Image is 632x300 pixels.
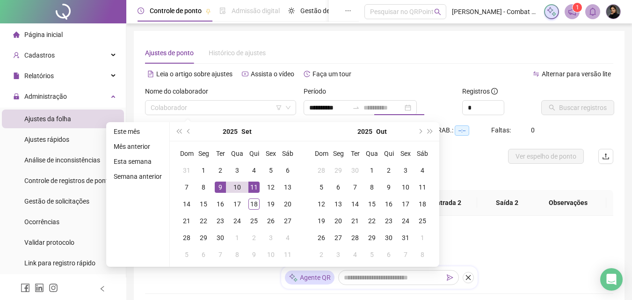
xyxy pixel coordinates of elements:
[538,198,599,208] span: Observações
[147,71,154,77] span: file-text
[110,141,166,152] li: Mês anterior
[417,165,428,176] div: 4
[150,7,202,15] span: Controle de ponto
[380,179,397,196] td: 2025-10-09
[219,7,226,14] span: file-done
[232,232,243,243] div: 1
[452,7,538,17] span: [PERSON_NAME] - Combat Prevenção Total Contra Incêndio Ltda
[265,232,276,243] div: 3
[156,70,232,78] span: Leia o artigo sobre ajustes
[363,145,380,162] th: Qua
[212,229,229,246] td: 2025-09-30
[246,212,262,229] td: 2025-09-25
[279,229,296,246] td: 2025-10-04
[530,190,606,216] th: Observações
[300,7,348,15] span: Gestão de férias
[110,126,166,137] li: Este mês
[397,246,414,263] td: 2025-11-07
[241,122,252,141] button: month panel
[330,196,347,212] td: 2025-10-13
[333,232,344,243] div: 27
[313,162,330,179] td: 2025-09-28
[209,49,266,57] span: Histórico de ajustes
[455,125,469,136] span: --:--
[251,70,294,78] span: Assista o vídeo
[417,198,428,210] div: 18
[212,179,229,196] td: 2025-09-09
[205,8,211,14] span: pushpin
[426,125,491,136] div: H. TRAB.:
[229,162,246,179] td: 2025-09-03
[330,145,347,162] th: Seg
[363,179,380,196] td: 2025-10-08
[279,162,296,179] td: 2025-09-06
[13,73,20,79] span: file
[195,162,212,179] td: 2025-09-01
[215,198,226,210] div: 16
[330,229,347,246] td: 2025-10-27
[262,212,279,229] td: 2025-09-26
[347,212,363,229] td: 2025-10-21
[232,7,280,15] span: Admissão digital
[414,145,431,162] th: Sáb
[568,7,576,16] span: notification
[345,7,351,14] span: ellipsis
[366,215,378,227] div: 22
[215,182,226,193] div: 9
[242,71,248,77] span: youtube
[279,196,296,212] td: 2025-09-20
[330,246,347,263] td: 2025-11-03
[198,182,209,193] div: 8
[212,246,229,263] td: 2025-10-07
[232,165,243,176] div: 3
[279,179,296,196] td: 2025-09-13
[397,196,414,212] td: 2025-10-17
[248,232,260,243] div: 2
[99,285,106,292] span: left
[223,122,238,141] button: year panel
[265,165,276,176] div: 5
[400,249,411,260] div: 7
[363,229,380,246] td: 2025-10-29
[383,215,394,227] div: 23
[178,162,195,179] td: 2025-08-31
[215,232,226,243] div: 30
[333,182,344,193] div: 6
[49,283,58,293] span: instagram
[195,145,212,162] th: Seg
[195,246,212,263] td: 2025-10-06
[110,171,166,182] li: Semana anterior
[491,88,498,95] span: info-circle
[541,100,614,115] button: Buscar registros
[184,122,194,141] button: prev-year
[215,215,226,227] div: 23
[380,145,397,162] th: Qui
[417,190,477,216] th: Entrada 2
[363,212,380,229] td: 2025-10-22
[352,104,360,111] span: to
[181,249,192,260] div: 5
[21,283,30,293] span: facebook
[349,198,361,210] div: 14
[181,232,192,243] div: 28
[13,52,20,59] span: user-add
[24,259,95,267] span: Link para registro rápido
[414,162,431,179] td: 2025-10-04
[313,246,330,263] td: 2025-11-02
[347,145,363,162] th: Ter
[380,229,397,246] td: 2025-10-30
[397,162,414,179] td: 2025-10-03
[414,229,431,246] td: 2025-11-01
[138,7,144,14] span: clock-circle
[229,246,246,263] td: 2025-10-08
[282,232,293,243] div: 4
[397,229,414,246] td: 2025-10-31
[304,71,310,77] span: history
[24,72,54,80] span: Relatórios
[212,162,229,179] td: 2025-09-02
[600,268,623,291] div: Open Intercom Messenger
[376,122,387,141] button: month panel
[24,115,71,123] span: Ajustes da folha
[279,246,296,263] td: 2025-10-11
[282,215,293,227] div: 27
